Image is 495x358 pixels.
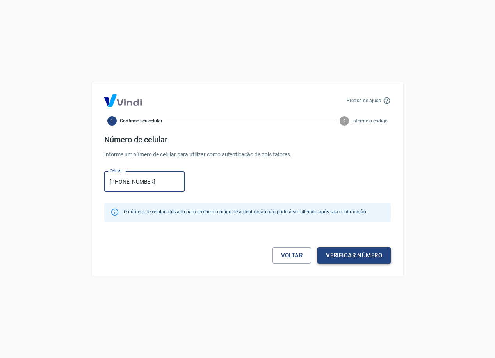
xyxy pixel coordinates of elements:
span: Confirme seu celular [120,117,162,124]
p: Precisa de ajuda [347,97,381,104]
a: Voltar [272,247,312,264]
div: O número de celular utilizado para receber o código de autenticação não poderá ser alterado após ... [124,205,367,219]
span: Informe o código [352,117,388,124]
p: Informe um número de celular para utilizar como autenticação de dois fatores. [104,151,391,159]
text: 1 [111,119,113,124]
button: Verificar número [317,247,391,264]
h4: Número de celular [104,135,391,144]
text: 2 [343,119,345,124]
label: Celular [110,168,122,174]
img: Logo Vind [104,94,142,107]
